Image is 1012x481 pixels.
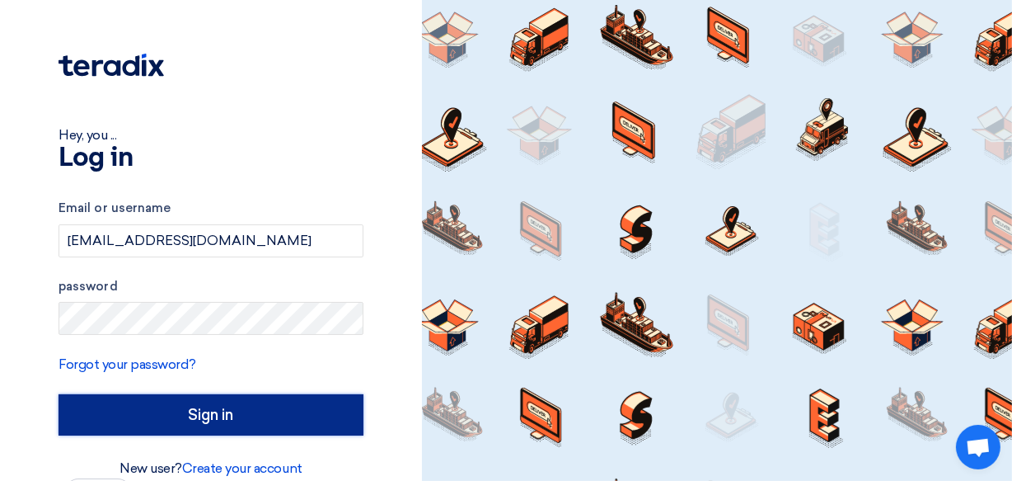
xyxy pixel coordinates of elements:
font: password [59,279,118,294]
font: Log in [59,145,133,172]
font: Email or username [59,200,171,215]
a: Forgot your password? [59,356,196,372]
font: New user? [119,460,182,476]
input: Enter your business email or username [59,224,363,257]
div: Open chat [956,425,1000,469]
img: Teradix logo [59,54,164,77]
a: Create your account [182,460,302,476]
font: Hey, you ... [59,127,116,143]
input: Sign in [59,394,363,436]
